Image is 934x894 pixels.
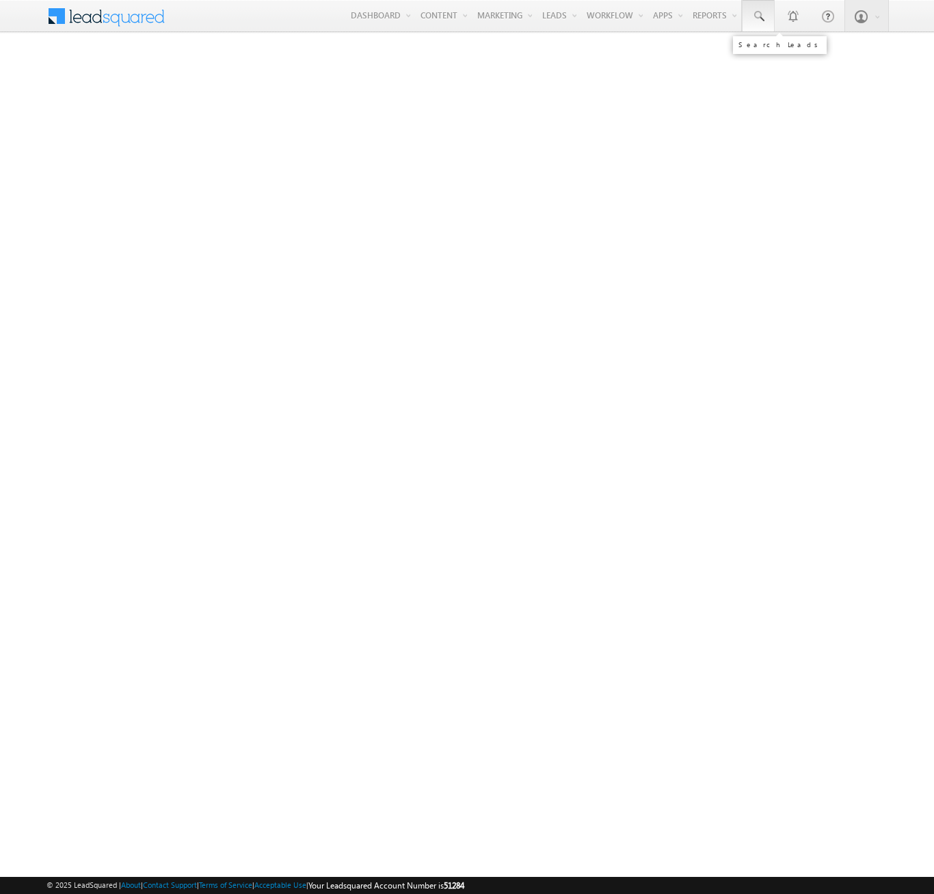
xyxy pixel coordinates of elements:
[308,880,464,891] span: Your Leadsquared Account Number is
[254,880,306,889] a: Acceptable Use
[444,880,464,891] span: 51284
[143,880,197,889] a: Contact Support
[738,40,821,49] div: Search Leads
[199,880,252,889] a: Terms of Service
[46,879,464,892] span: © 2025 LeadSquared | | | | |
[121,880,141,889] a: About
